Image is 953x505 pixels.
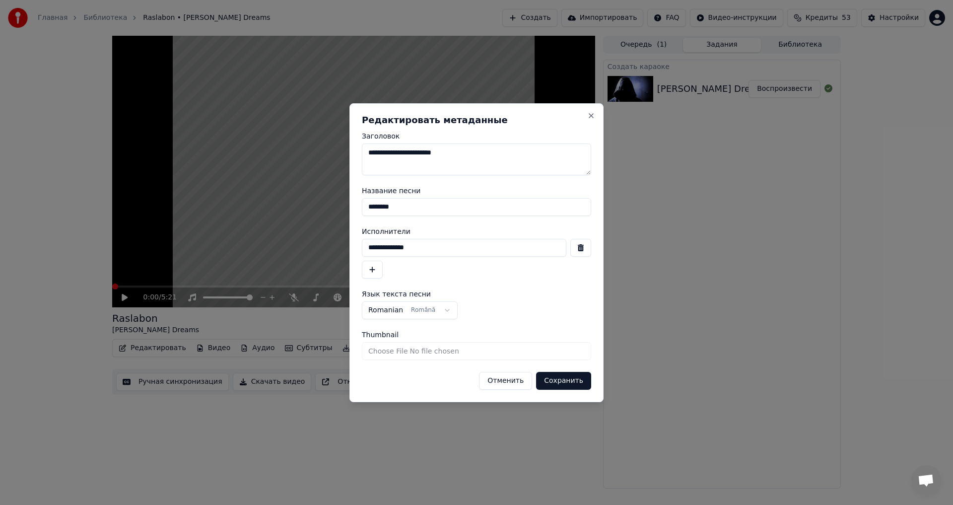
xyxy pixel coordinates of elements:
[362,290,431,297] span: Язык текста песни
[362,331,399,338] span: Thumbnail
[362,187,591,194] label: Название песни
[362,116,591,125] h2: Редактировать метаданные
[362,228,591,235] label: Исполнители
[536,372,591,390] button: Сохранить
[479,372,532,390] button: Отменить
[362,133,591,140] label: Заголовок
